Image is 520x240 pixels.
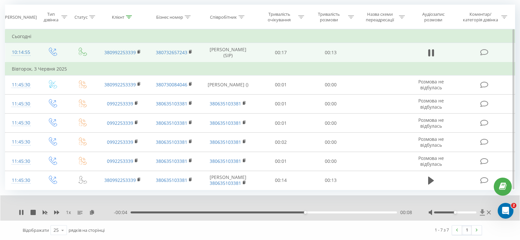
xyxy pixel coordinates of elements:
span: Розмова не відбулась [418,155,444,167]
td: [PERSON_NAME] [200,171,256,190]
div: Коментар/категорія дзвінка [461,11,500,23]
div: 11:45:30 [12,117,31,129]
td: 00:01 [256,75,306,94]
a: 0992253339 [107,120,133,126]
div: 1 - 7 з 7 [435,227,449,233]
td: 00:01 [256,114,306,133]
a: 380635103381 [210,120,241,126]
span: Розмова не відбулась [418,98,444,110]
div: 11:45:30 [12,174,31,187]
td: 00:13 [306,171,356,190]
div: Клієнт [112,14,124,20]
div: Аудіозапис розмови [413,11,453,23]
div: 10:14:55 [12,46,31,59]
a: 380992253339 [104,49,136,55]
a: 380635103381 [210,100,241,107]
div: 25 [53,227,59,233]
div: Тривалість розмови [312,11,346,23]
a: 380992253339 [104,177,136,183]
a: 0992253339 [107,158,133,164]
span: Розмова не відбулась [418,136,444,148]
td: 00:00 [306,75,356,94]
td: 00:02 [256,133,306,152]
td: 00:13 [306,43,356,62]
div: 11:45:30 [12,98,31,110]
iframe: Intercom live chat [498,203,513,219]
a: 380635103381 [210,158,241,164]
a: 380635103381 [156,100,187,107]
span: 1 x [66,209,71,216]
span: - 00:04 [114,209,131,216]
a: 380992253339 [104,81,136,88]
div: Співробітник [210,14,237,20]
div: [PERSON_NAME] [4,14,37,20]
td: 00:00 [306,133,356,152]
td: 00:14 [256,171,306,190]
a: 380730084046 [156,81,187,88]
a: 380635103381 [156,177,187,183]
a: 380635103381 [210,139,241,145]
a: 380635103381 [156,158,187,164]
a: 0992253339 [107,100,133,107]
td: [PERSON_NAME] () [200,75,256,94]
div: Тип дзвінка [43,11,59,23]
div: Accessibility label [304,211,307,214]
div: Тривалість очікування [262,11,297,23]
a: 1 [462,226,472,235]
a: 380732657243 [156,49,187,55]
div: 11:45:30 [12,78,31,91]
a: 380635103381 [156,139,187,145]
a: 380635103381 [156,120,187,126]
td: Сьогодні [5,30,515,43]
td: 00:00 [306,152,356,171]
div: Accessibility label [454,211,457,214]
span: 2 [511,203,516,208]
a: 0992253339 [107,139,133,145]
td: 00:01 [256,152,306,171]
div: 11:45:30 [12,136,31,148]
td: 00:00 [306,114,356,133]
div: Бізнес номер [156,14,183,20]
td: Вівторок, 3 Червня 2025 [5,62,515,76]
span: Відображати [23,227,49,233]
td: [PERSON_NAME] (SIP) [200,43,256,62]
td: 00:17 [256,43,306,62]
div: Статус [74,14,88,20]
span: рядків на сторінці [69,227,105,233]
span: Розмова не відбулась [418,117,444,129]
span: Розмова не відбулась [418,78,444,91]
div: 11:45:30 [12,155,31,168]
td: 00:00 [306,94,356,113]
a: 380635103381 [210,180,241,186]
span: 00:08 [400,209,412,216]
td: 00:01 [256,94,306,113]
div: Назва схеми переадресації [362,11,397,23]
